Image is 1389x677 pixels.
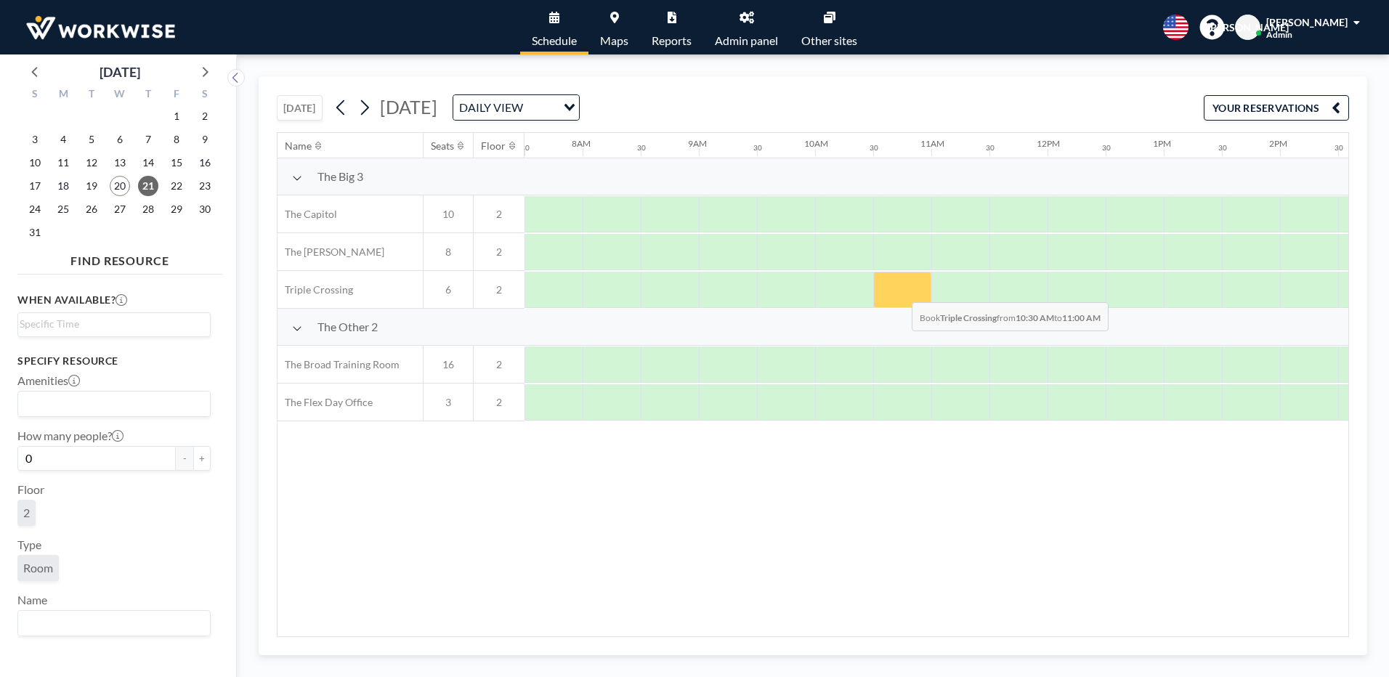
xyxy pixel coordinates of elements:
button: YOUR RESERVATIONS [1204,95,1349,121]
span: Room [23,561,53,575]
span: Saturday, August 16, 2025 [195,153,215,173]
span: Monday, August 4, 2025 [53,129,73,150]
span: Friday, August 15, 2025 [166,153,187,173]
label: Type [17,538,41,552]
div: 30 [753,143,762,153]
span: DAILY VIEW [456,98,526,117]
span: The Broad Training Room [278,358,400,371]
span: Triple Crossing [278,283,353,296]
b: 11:00 AM [1062,312,1101,323]
span: The Big 3 [317,169,363,184]
span: Tuesday, August 12, 2025 [81,153,102,173]
div: 30 [1102,143,1111,153]
span: Friday, August 22, 2025 [166,176,187,196]
div: T [134,86,162,105]
div: Search for option [453,95,579,120]
span: Sunday, August 10, 2025 [25,153,45,173]
span: Saturday, August 2, 2025 [195,106,215,126]
div: 1PM [1153,138,1171,149]
span: Schedule [532,35,577,46]
input: Search for option [20,614,202,633]
span: 8 [424,246,473,259]
span: 3 [424,396,473,409]
span: Thursday, August 21, 2025 [138,176,158,196]
span: [PERSON_NAME] [1266,16,1348,28]
span: 2 [474,283,525,296]
span: Tuesday, August 5, 2025 [81,129,102,150]
span: Wednesday, August 13, 2025 [110,153,130,173]
div: S [190,86,219,105]
input: Search for option [527,98,555,117]
span: Thursday, August 14, 2025 [138,153,158,173]
div: T [78,86,106,105]
label: Amenities [17,373,80,388]
span: Maps [600,35,628,46]
span: [DATE] [380,96,437,118]
div: 30 [1218,143,1227,153]
h3: Specify resource [17,354,211,368]
span: Sunday, August 17, 2025 [25,176,45,196]
span: [PERSON_NAME] [1207,21,1289,34]
h4: FIND RESOURCE [17,248,222,268]
span: Wednesday, August 27, 2025 [110,199,130,219]
div: 9AM [688,138,707,149]
label: Floor [17,482,44,497]
span: Thursday, August 28, 2025 [138,199,158,219]
div: Name [285,139,312,153]
span: The [PERSON_NAME] [278,246,384,259]
span: Thursday, August 7, 2025 [138,129,158,150]
label: How many people? [17,429,123,443]
span: Wednesday, August 6, 2025 [110,129,130,150]
span: Other sites [801,35,857,46]
div: Seats [431,139,454,153]
span: The Capitol [278,208,337,221]
div: 10AM [804,138,828,149]
div: Floor [481,139,506,153]
span: Tuesday, August 26, 2025 [81,199,102,219]
span: Saturday, August 30, 2025 [195,199,215,219]
label: Name [17,593,47,607]
span: Wednesday, August 20, 2025 [110,176,130,196]
div: 30 [521,143,530,153]
div: 30 [870,143,878,153]
span: 2 [474,358,525,371]
span: 6 [424,283,473,296]
input: Search for option [20,394,202,413]
span: Monday, August 11, 2025 [53,153,73,173]
span: Sunday, August 3, 2025 [25,129,45,150]
div: 12PM [1037,138,1060,149]
span: The Other 2 [317,320,378,334]
span: 2 [23,506,30,520]
div: F [162,86,190,105]
span: Book from to [912,302,1109,331]
span: Saturday, August 9, 2025 [195,129,215,150]
b: 10:30 AM [1016,312,1054,323]
span: 16 [424,358,473,371]
span: Reports [652,35,692,46]
span: Admin panel [715,35,778,46]
button: - [176,446,193,471]
div: 30 [637,143,646,153]
span: 2 [474,208,525,221]
div: 8AM [572,138,591,149]
span: 10 [424,208,473,221]
div: 2PM [1269,138,1287,149]
span: Friday, August 1, 2025 [166,106,187,126]
span: Saturday, August 23, 2025 [195,176,215,196]
span: Sunday, August 24, 2025 [25,199,45,219]
span: Monday, August 18, 2025 [53,176,73,196]
span: Friday, August 8, 2025 [166,129,187,150]
div: Search for option [18,611,210,636]
span: Admin [1266,29,1292,40]
span: 2 [474,396,525,409]
span: 2 [474,246,525,259]
div: S [21,86,49,105]
div: 30 [986,143,995,153]
span: Tuesday, August 19, 2025 [81,176,102,196]
div: Search for option [18,392,210,416]
div: 30 [1335,143,1343,153]
div: [DATE] [100,62,140,82]
span: The Flex Day Office [278,396,373,409]
button: + [193,446,211,471]
input: Search for option [20,316,202,332]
